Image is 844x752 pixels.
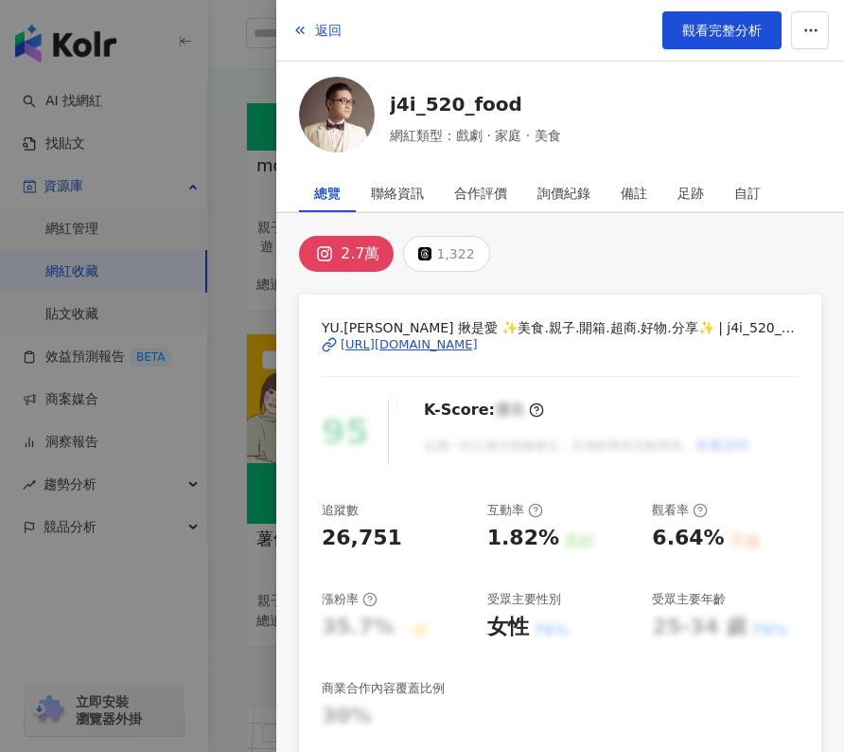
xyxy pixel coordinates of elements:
span: 網紅類型：戲劇 · 家庭 · 美食 [390,125,561,146]
div: K-Score : [424,400,544,421]
div: 觀看率 [652,502,708,519]
a: 觀看完整分析 [662,11,782,49]
a: j4i_520_food [390,91,561,117]
span: 觀看完整分析 [682,23,762,38]
div: 2.7萬 [341,241,379,267]
div: 受眾主要性別 [487,591,561,608]
div: 1.82% [487,524,559,553]
img: KOL Avatar [299,77,375,152]
span: 返回 [315,23,342,38]
button: 返回 [291,11,343,49]
div: 漲粉率 [322,591,378,608]
div: 互動率 [487,502,543,519]
div: 女性 [487,613,529,642]
button: 1,322 [403,236,489,272]
div: 詢價紀錄 [537,174,590,212]
div: 商業合作內容覆蓋比例 [322,680,445,697]
div: [URL][DOMAIN_NAME] [341,336,478,353]
div: 6.64% [652,524,724,553]
div: 備註 [621,174,647,212]
div: 自訂 [734,174,761,212]
button: 2.7萬 [299,236,394,272]
div: 追蹤數 [322,502,359,519]
div: 總覽 [314,174,341,212]
a: KOL Avatar [299,77,375,159]
div: 足跡 [677,174,704,212]
div: 1,322 [436,241,474,267]
div: 26,751 [322,524,402,553]
div: 合作評價 [454,174,507,212]
a: [URL][DOMAIN_NAME] [322,336,799,353]
span: YU.[PERSON_NAME] 揪是愛 ✨️美食.親子.開箱.超商.好物.分享✨️ | j4i_520_food [322,317,799,338]
div: 聯絡資訊 [371,174,424,212]
div: 受眾主要年齡 [652,591,726,608]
